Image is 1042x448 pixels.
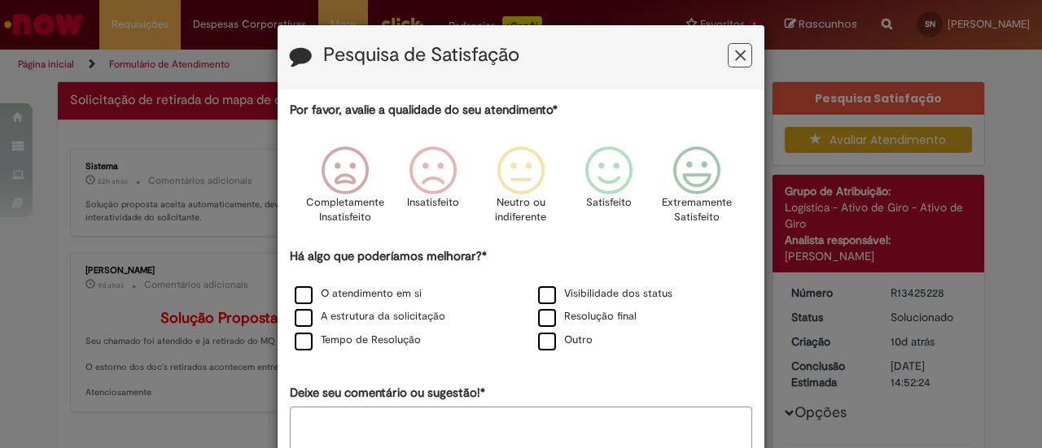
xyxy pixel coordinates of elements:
label: Resolução final [538,309,637,324]
p: Completamente Insatisfeito [306,195,384,225]
label: Outro [538,333,593,348]
div: Satisfeito [567,134,650,246]
div: Há algo que poderíamos melhorar?* [290,248,752,353]
div: Extremamente Satisfeito [655,134,738,246]
p: Neutro ou indiferente [492,195,550,225]
p: Satisfeito [586,195,632,211]
label: Visibilidade dos status [538,286,672,302]
label: O atendimento em si [295,286,422,302]
p: Insatisfeito [407,195,459,211]
label: Tempo de Resolução [295,333,421,348]
label: A estrutura da solicitação [295,309,445,324]
div: Insatisfeito [392,134,475,246]
label: Pesquisa de Satisfação [323,45,519,66]
label: Por favor, avalie a qualidade do seu atendimento* [290,102,558,119]
p: Extremamente Satisfeito [662,195,732,225]
div: Completamente Insatisfeito [303,134,386,246]
div: Neutro ou indiferente [479,134,563,246]
label: Deixe seu comentário ou sugestão!* [290,385,485,402]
